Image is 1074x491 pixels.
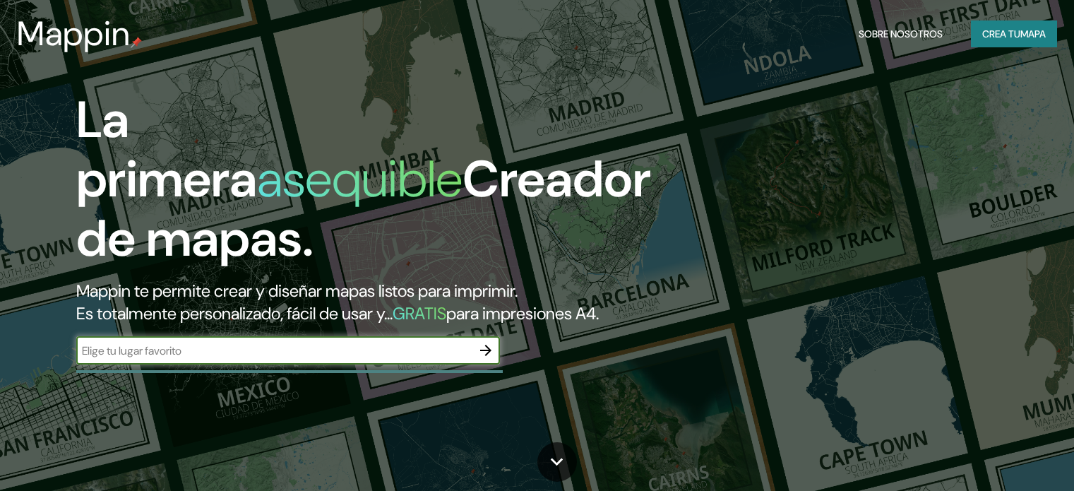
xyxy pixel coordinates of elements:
font: Creador de mapas. [76,146,651,271]
font: asequible [257,146,463,212]
font: Mappin te permite crear y diseñar mapas listos para imprimir. [76,280,518,302]
img: pin de mapeo [131,37,142,48]
font: Mappin [17,11,131,56]
input: Elige tu lugar favorito [76,343,472,359]
font: La primera [76,87,257,212]
font: Es totalmente personalizado, fácil de usar y... [76,302,393,324]
font: para impresiones A4. [446,302,599,324]
font: Crea tu [982,28,1020,40]
font: mapa [1020,28,1046,40]
button: Crea tumapa [971,20,1057,47]
font: GRATIS [393,302,446,324]
font: Sobre nosotros [859,28,943,40]
button: Sobre nosotros [853,20,948,47]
